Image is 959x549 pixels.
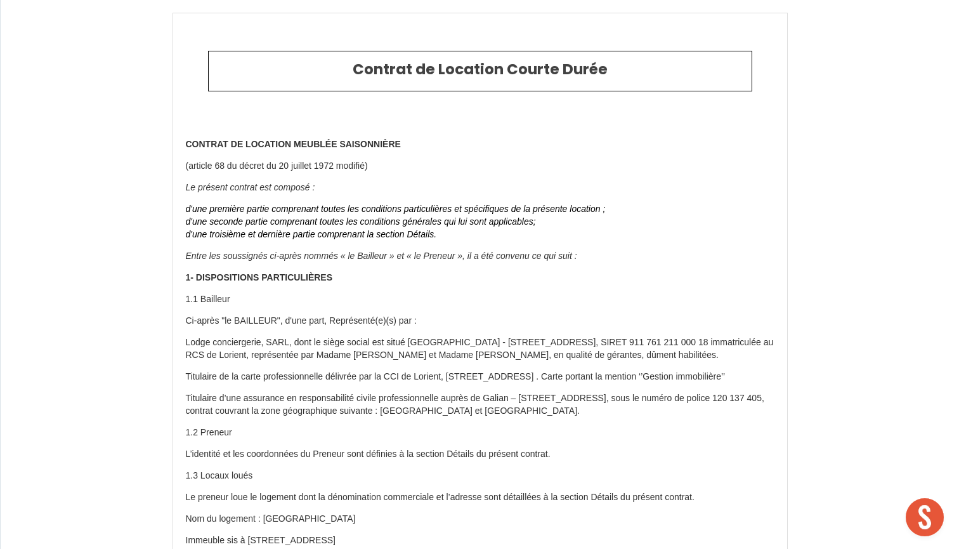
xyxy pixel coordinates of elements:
div: Ouvrir le chat [906,498,944,536]
em: Entre les soussignés ci-après nommés « le Bailleur » et « le Preneur », il a été convenu ce qui s... [186,251,577,261]
p: Le preneur loue le logement dont la dénomination commerciale et l’adresse sont détaillées à la se... [186,491,774,504]
p: Titulaire d’une assurance en responsabilité civile professionnelle auprès de Galian – [STREET_ADD... [186,392,774,418]
p: L’identité et les coordonnées du Preneur sont définies à la section Détails du présent contrat. [186,448,774,461]
strong: 1- DISPOSITIONS PARTICULIÈRES [186,272,333,282]
p: 1.1 Bailleur [186,293,774,306]
p: Lodge conciergerie, SARL, dont le siège social est situé [GEOGRAPHIC_DATA] - [STREET_ADDRESS], SI... [186,336,774,362]
p: (article 68 du décret du 20 juillet 1972 modifié) [186,160,774,173]
p: Immeuble sis à [STREET_ADDRESS] [186,534,774,547]
em: d'une troisième et dernière partie comprenant la section Détails. [186,229,437,239]
p: Ci-après "le BAILLEUR", d'une part, Représenté(e)(s) par : [186,315,774,327]
p: 1.2 Preneur [186,427,774,439]
em: d'une première partie comprenant toutes les conditions particulières et spécifiques de la présent... [186,204,606,214]
p: 1.3 Locaux loués [186,470,774,482]
p: Titulaire de la carte professionnelle délivrée par la CCI de Lorient, [STREET_ADDRESS] . Carte po... [186,371,774,383]
p: Nom du logement : [GEOGRAPHIC_DATA] [186,513,774,526]
em: d'une seconde partie comprenant toutes les conditions générales qui lui sont applicables; [186,216,536,227]
em: Le présent contrat est composé : [186,182,315,192]
strong: CONTRAT DE LOCATION MEUBLÉE SAISONNIÈRE [186,139,401,149]
h2: Contrat de Location Courte Durée [218,61,742,79]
